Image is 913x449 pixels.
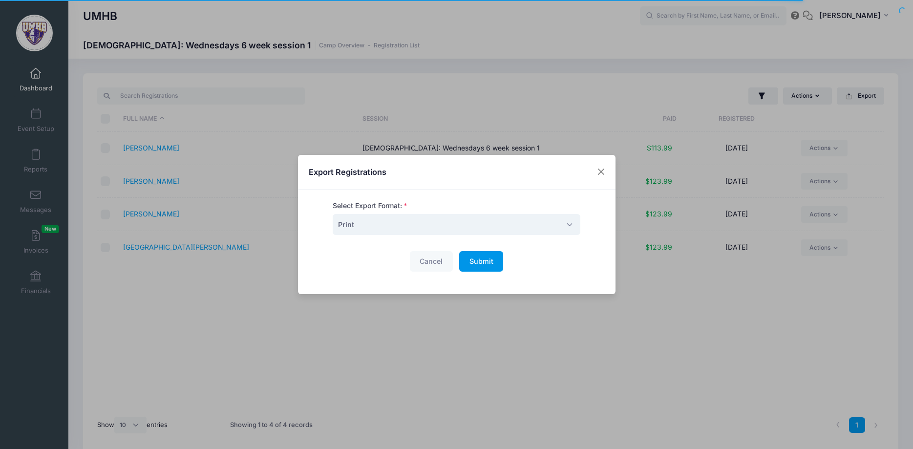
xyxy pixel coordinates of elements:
[592,163,610,181] button: Close
[333,214,580,235] span: Print
[309,166,386,178] h4: Export Registrations
[410,251,453,272] button: Cancel
[338,219,354,230] span: Print
[333,201,407,211] label: Select Export Format:
[469,257,493,265] span: Submit
[459,251,503,272] button: Submit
